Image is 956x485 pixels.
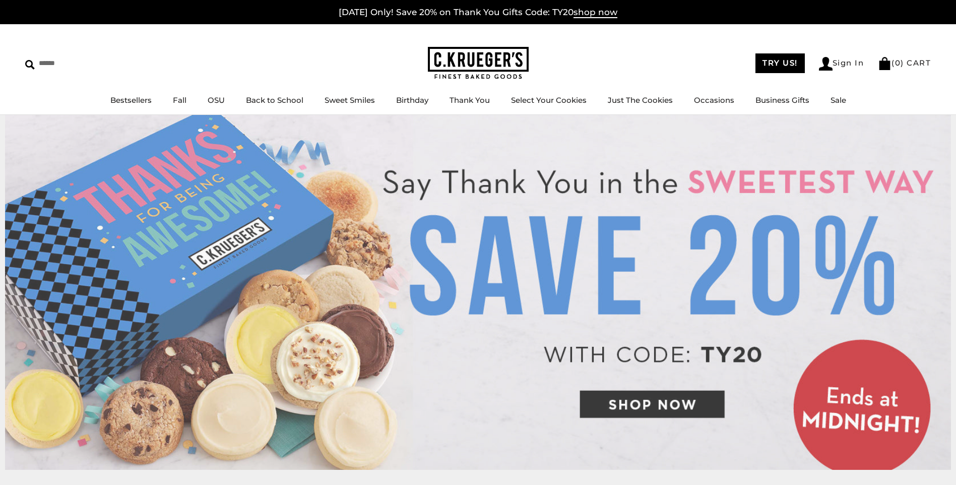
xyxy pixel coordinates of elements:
a: Sale [831,95,846,105]
a: Sign In [819,57,864,71]
a: Business Gifts [755,95,809,105]
span: shop now [573,7,617,18]
img: C.KRUEGER'S [428,47,529,80]
a: Just The Cookies [608,95,673,105]
a: [DATE] Only! Save 20% on Thank You Gifts Code: TY20shop now [339,7,617,18]
a: OSU [208,95,225,105]
a: (0) CART [878,58,931,68]
a: Sweet Smiles [325,95,375,105]
a: Back to School [246,95,303,105]
img: C.Krueger's Special Offer [5,115,951,470]
a: Thank You [450,95,490,105]
a: TRY US! [755,53,805,73]
a: Select Your Cookies [511,95,587,105]
input: Search [25,55,145,71]
img: Bag [878,57,891,70]
a: Fall [173,95,186,105]
span: 0 [895,58,901,68]
a: Birthday [396,95,428,105]
a: Occasions [694,95,734,105]
img: Search [25,60,35,70]
a: Bestsellers [110,95,152,105]
img: Account [819,57,833,71]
